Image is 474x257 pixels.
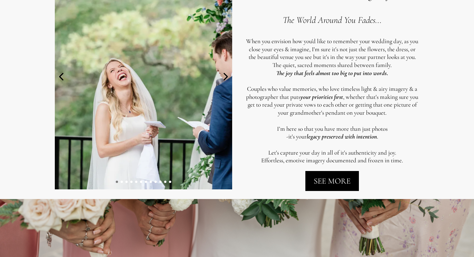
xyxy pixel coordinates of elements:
em: words [373,69,387,77]
span: The World Around You Fades... [283,14,381,25]
em: that [294,69,303,77]
em: preserved [322,133,343,140]
em: priorities [312,93,333,100]
p: Effortless, emotive imagery documented and frozen in time. [245,157,419,165]
span: SEE MORE [314,176,351,186]
strong: . [294,69,388,77]
em: with [345,133,355,140]
p: -it's your . [245,133,419,141]
em: legacy [307,133,321,140]
em: too [332,69,339,77]
em: feels [305,69,314,77]
p: When you envision how you'd like to remember your wedding day, as you close your eyes & imagine, ... [245,37,419,61]
em: big [340,69,347,77]
em: into [363,69,372,77]
p: Couples who value memories, who love timeless light & airy imagery & a photographer that puts , w... [245,85,419,117]
p: Let's capture your day in all of it's authenticity and joy. [245,149,419,157]
em: to [348,69,353,77]
em: joy [286,69,293,77]
p: I’m here so that you have more than just photos [245,125,419,133]
em: The [276,69,284,77]
a: SEE MORE [305,171,359,191]
em: almost [316,69,331,77]
em: first [334,93,343,100]
em: put [354,69,361,77]
p: The quiet, sacred moments shared between family. [245,61,419,69]
em: intention [356,133,377,140]
em: your [300,93,311,100]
